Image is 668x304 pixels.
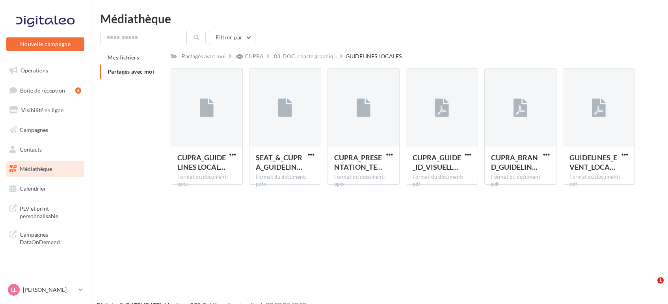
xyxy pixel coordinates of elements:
[334,153,383,171] span: CUPRA_PRESENTATION_TEMPLATE_2024
[274,52,337,60] span: 03_DOC_charte graphiq...
[5,82,86,99] a: Boîte de réception4
[5,102,86,119] a: Visibilité en ligne
[11,286,17,294] span: LL
[5,141,86,158] a: Contacts
[20,126,48,133] span: Campagnes
[5,161,86,177] a: Médiathèque
[23,286,75,294] p: [PERSON_NAME]
[20,67,48,74] span: Opérations
[5,200,86,223] a: PLV et print personnalisable
[641,277,660,296] iframe: Intercom live chat
[5,180,86,197] a: Calendrier
[256,174,314,188] div: Format du document: pptx
[491,153,538,171] span: CUPRA_BRAND_GUIDELINES_JANUARY2024
[20,203,81,220] span: PLV et print personnalisable
[209,31,255,44] button: Filtrer par
[20,146,42,152] span: Contacts
[20,229,81,246] span: Campagnes DataOnDemand
[108,54,139,61] span: Mes fichiers
[21,107,63,113] span: Visibilité en ligne
[20,87,65,93] span: Boîte de réception
[413,153,461,171] span: CUPRA_GUIDE_ID_VISUELLE_FR_2024
[413,174,471,188] div: Format du document: pdf
[334,174,393,188] div: Format du document: pptx
[5,122,86,138] a: Campagnes
[20,185,46,192] span: Calendrier
[182,52,226,60] div: Partagés avec moi
[100,13,659,24] div: Médiathèque
[569,174,628,188] div: Format du document: pdf
[5,226,86,249] a: Campagnes DataOnDemand
[6,282,84,297] a: LL [PERSON_NAME]
[5,62,86,79] a: Opérations
[491,174,550,188] div: Format du document: pdf
[177,153,226,171] span: CUPRA_GUIDELINES LOCAL_SOME_06.2025
[245,52,264,60] div: CUPRA
[346,52,402,60] div: GUIDELINES LOCALES
[657,277,664,284] span: 1
[75,87,81,94] div: 4
[569,153,617,171] span: GUIDELINES_EVENT_LOCAL_2024
[108,68,154,75] span: Partagés avec moi
[6,37,84,51] button: Nouvelle campagne
[177,174,236,188] div: Format du document: pptx
[256,153,302,171] span: SEAT_&_CUPRA_GUIDELINES_JPO_2025
[20,165,52,172] span: Médiathèque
